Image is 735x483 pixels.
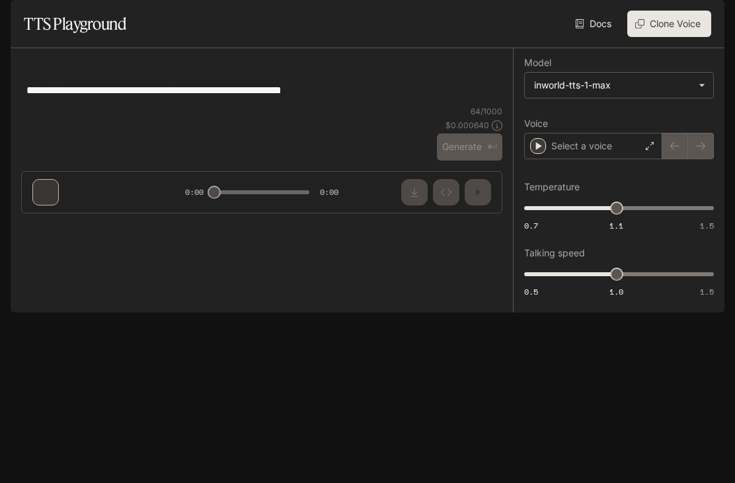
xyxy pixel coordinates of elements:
[10,7,34,30] button: open drawer
[609,220,623,231] span: 1.1
[700,220,714,231] span: 1.5
[572,11,617,37] a: Docs
[609,286,623,297] span: 1.0
[524,119,548,128] p: Voice
[524,248,585,258] p: Talking speed
[445,120,489,131] p: $ 0.000640
[534,79,692,92] div: inworld-tts-1-max
[471,106,502,117] p: 64 / 1000
[700,286,714,297] span: 1.5
[551,139,612,153] p: Select a voice
[524,220,538,231] span: 0.7
[524,286,538,297] span: 0.5
[524,58,551,67] p: Model
[627,11,711,37] button: Clone Voice
[524,182,580,192] p: Temperature
[525,73,713,98] div: inworld-tts-1-max
[24,11,126,37] h1: TTS Playground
